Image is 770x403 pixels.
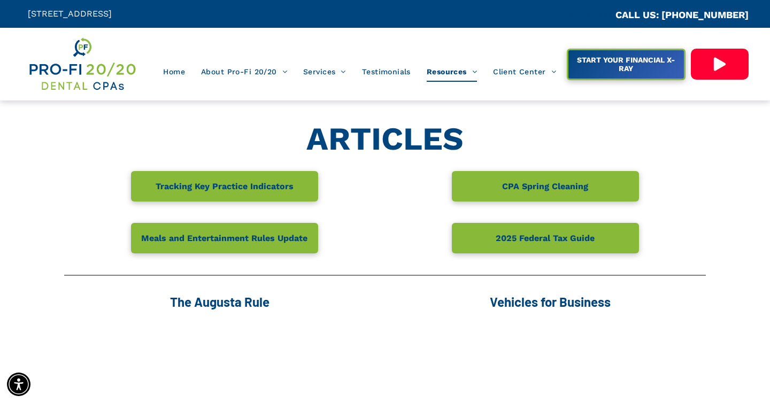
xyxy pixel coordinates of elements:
[498,176,592,197] span: CPA Spring Cleaning
[28,9,112,19] span: [STREET_ADDRESS]
[485,61,564,82] a: Client Center
[193,61,295,82] a: About Pro-Fi 20/20
[615,9,749,20] a: CALL US: [PHONE_NUMBER]
[131,171,318,201] a: Tracking Key Practice Indicators
[490,294,611,309] span: Vehicles for Business
[155,61,193,82] a: Home
[137,228,311,249] span: Meals and Entertainment Rules Update
[354,61,419,82] a: Testimonials
[295,61,354,82] a: Services
[492,228,598,249] span: 2025 Federal Tax Guide
[569,50,682,78] span: START YOUR FINANCIAL X-RAY
[306,120,464,158] strong: ARTICLES
[7,373,30,396] div: Accessibility Menu
[152,176,297,197] span: Tracking Key Practice Indicators
[419,61,485,82] a: Resources
[28,36,137,92] img: Get Dental CPA Consulting, Bookkeeping, & Bank Loans
[131,223,318,253] a: Meals and Entertainment Rules Update
[570,10,615,20] span: CA::CALLC
[170,294,269,309] span: The Augusta Rule
[452,171,639,201] a: CPA Spring Cleaning
[567,49,686,80] a: START YOUR FINANCIAL X-RAY
[452,223,639,253] a: 2025 Federal Tax Guide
